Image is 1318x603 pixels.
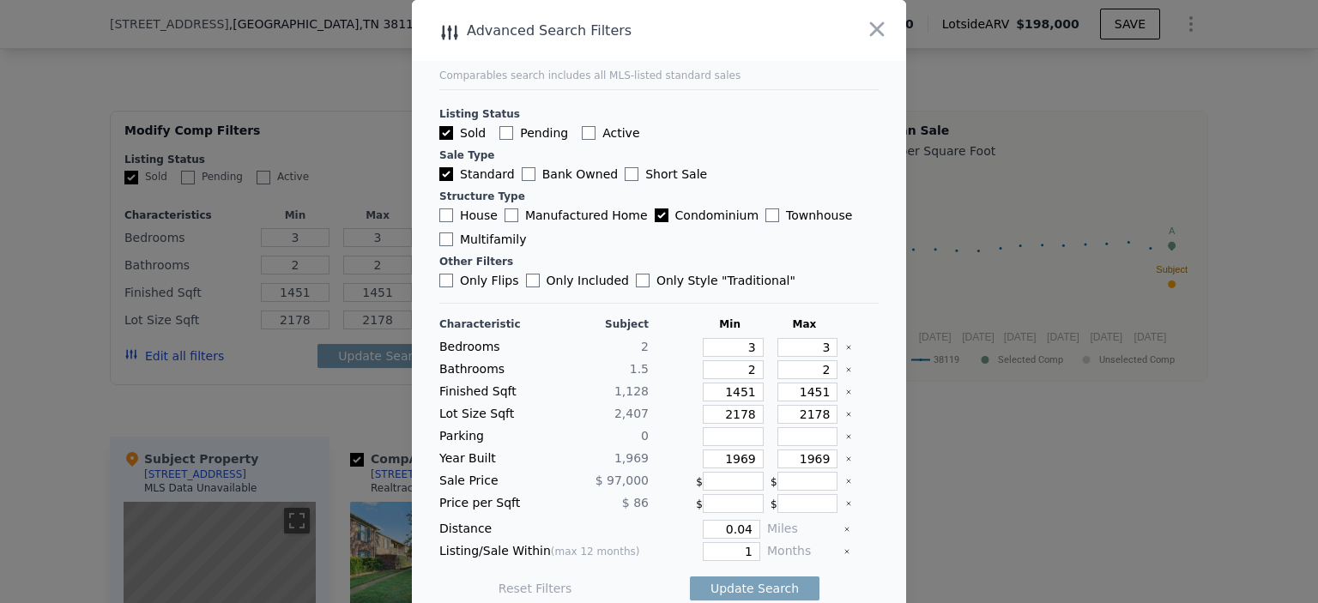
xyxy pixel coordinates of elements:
[771,494,838,513] div: $
[655,208,668,222] input: Condominium
[767,542,837,561] div: Months
[439,405,541,424] div: Lot Size Sqft
[439,449,541,468] div: Year Built
[614,384,649,398] span: 1,128
[439,383,541,401] div: Finished Sqft
[439,232,453,246] input: Multifamily
[439,208,453,222] input: House
[439,520,649,539] div: Distance
[845,344,852,351] button: Clear
[845,366,852,373] button: Clear
[526,274,540,287] input: Only Included
[622,496,649,510] span: $ 86
[439,126,453,140] input: Sold
[439,427,541,446] div: Parking
[439,542,649,561] div: Listing/Sale Within
[526,272,629,289] label: Only Included
[641,340,649,353] span: 2
[765,207,852,224] label: Townhouse
[499,124,568,142] label: Pending
[771,472,838,491] div: $
[614,451,649,465] span: 1,969
[845,389,852,395] button: Clear
[439,472,541,491] div: Sale Price
[771,317,838,331] div: Max
[547,317,649,331] div: Subject
[505,208,518,222] input: Manufactured Home
[625,166,707,183] label: Short Sale
[439,274,453,287] input: Only Flips
[522,166,618,183] label: Bank Owned
[582,126,596,140] input: Active
[845,500,852,507] button: Clear
[843,526,850,533] button: Clear
[696,317,764,331] div: Min
[439,231,526,248] label: Multifamily
[843,548,850,555] button: Clear
[655,207,759,224] label: Condominium
[439,107,879,121] div: Listing Status
[614,407,649,420] span: 2,407
[641,429,649,443] span: 0
[625,167,638,181] input: Short Sale
[439,255,879,268] div: Other Filters
[845,433,852,440] button: Clear
[767,520,837,539] div: Miles
[522,167,535,181] input: Bank Owned
[499,580,572,597] button: Reset
[551,546,640,558] span: (max 12 months)
[845,455,852,462] button: Clear
[412,19,807,43] div: Advanced Search Filters
[439,272,519,289] label: Only Flips
[439,190,879,203] div: Structure Type
[439,360,541,379] div: Bathrooms
[439,124,486,142] label: Sold
[439,494,541,513] div: Price per Sqft
[636,274,650,287] input: Only Style "Traditional"
[439,148,879,162] div: Sale Type
[765,208,779,222] input: Townhouse
[505,207,648,224] label: Manufactured Home
[439,166,515,183] label: Standard
[439,69,879,82] div: Comparables search includes all MLS-listed standard sales
[845,411,852,418] button: Clear
[636,272,795,289] label: Only Style " Traditional "
[582,124,639,142] label: Active
[499,126,513,140] input: Pending
[696,494,764,513] div: $
[690,576,819,600] button: Update Search
[630,362,649,376] span: 1.5
[845,478,852,485] button: Clear
[439,207,498,224] label: House
[439,167,453,181] input: Standard
[439,338,541,357] div: Bedrooms
[596,473,649,487] span: $ 97,000
[439,317,541,331] div: Characteristic
[696,472,764,491] div: $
